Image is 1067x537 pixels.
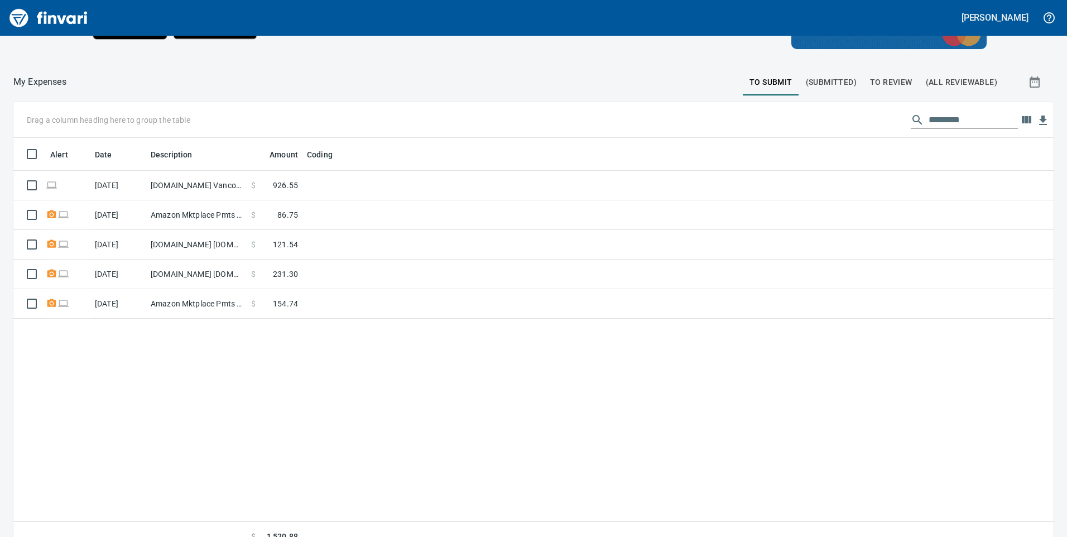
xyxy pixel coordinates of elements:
[46,181,57,189] span: Online transaction
[251,209,256,220] span: $
[95,148,112,161] span: Date
[273,298,298,309] span: 154.74
[146,171,247,200] td: [DOMAIN_NAME] Vancouver [GEOGRAPHIC_DATA]
[307,148,333,161] span: Coding
[273,268,298,280] span: 231.30
[273,239,298,250] span: 121.54
[959,9,1031,26] button: [PERSON_NAME]
[7,4,90,31] img: Finvari
[46,211,57,218] span: Receipt Required
[90,171,146,200] td: [DATE]
[57,241,69,248] span: Online transaction
[251,268,256,280] span: $
[151,148,193,161] span: Description
[251,239,256,250] span: $
[1035,112,1051,129] button: Download table
[307,148,347,161] span: Coding
[251,298,256,309] span: $
[50,148,68,161] span: Alert
[251,180,256,191] span: $
[90,260,146,289] td: [DATE]
[806,75,857,89] span: (Submitted)
[146,289,247,319] td: Amazon Mktplace Pmts [DOMAIN_NAME][URL] WA
[749,75,792,89] span: To Submit
[95,148,127,161] span: Date
[273,180,298,191] span: 926.55
[90,200,146,230] td: [DATE]
[870,75,912,89] span: To Review
[962,12,1028,23] h5: [PERSON_NAME]
[270,148,298,161] span: Amount
[90,230,146,260] td: [DATE]
[13,75,66,89] p: My Expenses
[46,300,57,307] span: Receipt Required
[46,270,57,277] span: Receipt Required
[1018,69,1054,95] button: Show transactions within a particular date range
[151,148,207,161] span: Description
[1018,112,1035,128] button: Choose columns to display
[57,211,69,218] span: Online transaction
[50,148,83,161] span: Alert
[46,241,57,248] span: Receipt Required
[277,209,298,220] span: 86.75
[90,289,146,319] td: [DATE]
[27,114,190,126] p: Drag a column heading here to group the table
[57,270,69,277] span: Online transaction
[146,200,247,230] td: Amazon Mktplace Pmts [DOMAIN_NAME][URL] WA
[926,75,997,89] span: (All Reviewable)
[146,230,247,260] td: [DOMAIN_NAME] [DOMAIN_NAME][URL] WA
[57,300,69,307] span: Online transaction
[13,75,66,89] nav: breadcrumb
[146,260,247,289] td: [DOMAIN_NAME] [DOMAIN_NAME][URL] WA
[255,148,298,161] span: Amount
